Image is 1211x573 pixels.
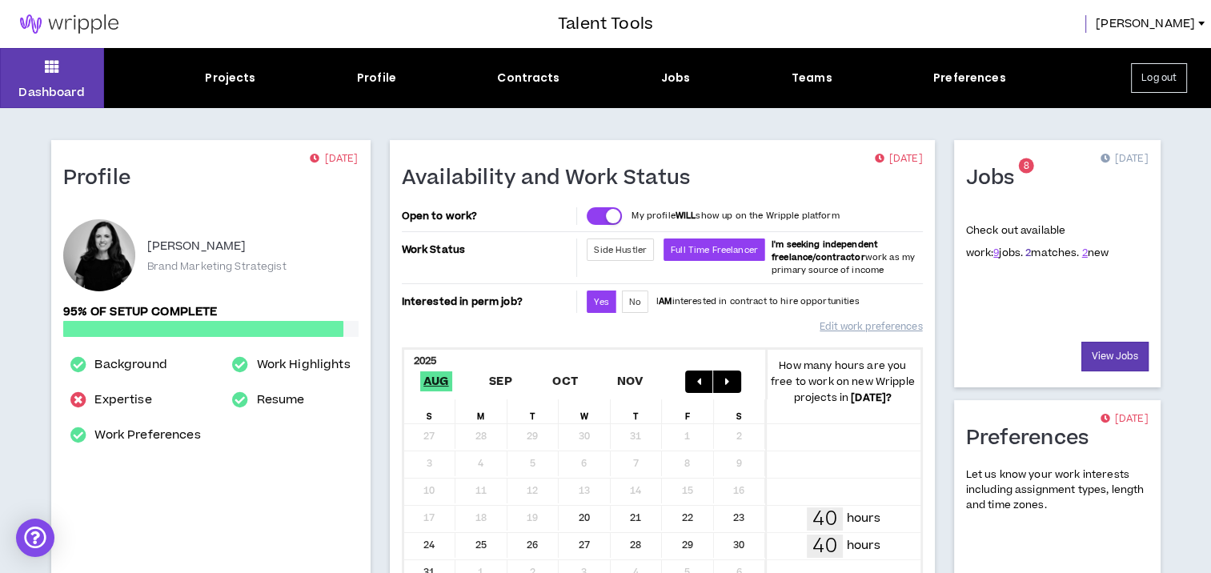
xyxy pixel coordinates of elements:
div: Profile [357,70,396,86]
p: Dashboard [18,84,85,101]
div: Teams [792,70,832,86]
div: Open Intercom Messenger [16,519,54,557]
p: hours [847,537,880,555]
div: F [662,399,714,423]
span: Sep [486,371,515,391]
b: [DATE] ? [851,391,892,405]
div: W [559,399,611,423]
p: [DATE] [874,151,922,167]
span: [PERSON_NAME] [1096,15,1195,33]
p: Interested in perm job? [402,291,574,313]
b: I'm seeking independent freelance/contractor [772,238,878,263]
a: Work Highlights [257,355,351,375]
p: [DATE] [1100,151,1148,167]
h3: Talent Tools [558,12,653,36]
span: Yes [594,296,608,308]
a: Background [94,355,166,375]
div: Projects [205,70,255,86]
div: Preferences [933,70,1006,86]
span: Oct [549,371,581,391]
a: Resume [257,391,305,410]
div: Ashley C. [63,219,135,291]
div: Contracts [497,70,559,86]
p: I interested in contract to hire opportunities [656,295,860,308]
div: S [714,399,766,423]
p: Work Status [402,238,574,261]
h1: Jobs [966,166,1027,191]
span: jobs. [993,246,1023,260]
h1: Availability and Work Status [402,166,703,191]
a: 2 [1082,246,1088,260]
div: T [611,399,663,423]
strong: WILL [676,210,696,222]
sup: 8 [1019,158,1034,174]
div: S [404,399,456,423]
b: 2025 [414,354,437,368]
div: M [455,399,507,423]
span: matches. [1025,246,1079,260]
p: [DATE] [310,151,358,167]
h1: Profile [63,166,143,191]
a: 9 [993,246,999,260]
p: My profile show up on the Wripple platform [632,210,839,222]
a: Expertise [94,391,151,410]
span: Side Hustler [594,244,647,256]
h1: Preferences [966,426,1101,451]
p: hours [847,510,880,527]
div: Jobs [661,70,691,86]
a: View Jobs [1081,342,1149,371]
strong: AM [659,295,672,307]
a: 2 [1025,246,1031,260]
a: Work Preferences [94,426,200,445]
p: 95% of setup complete [63,303,359,321]
p: Brand Marketing Strategist [147,259,287,274]
span: 8 [1024,159,1029,173]
span: new [1082,246,1109,260]
p: How many hours are you free to work on new Wripple projects in [765,358,920,406]
span: No [629,296,641,308]
p: Let us know your work interests including assignment types, length and time zones. [966,467,1149,514]
button: Log out [1131,63,1187,93]
a: Edit work preferences [820,313,922,341]
span: Aug [420,371,452,391]
p: [PERSON_NAME] [147,237,247,256]
span: work as my primary source of income [772,238,915,276]
span: Nov [613,371,646,391]
div: T [507,399,559,423]
p: Open to work? [402,210,574,222]
p: [DATE] [1100,411,1148,427]
p: Check out available work: [966,223,1109,260]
